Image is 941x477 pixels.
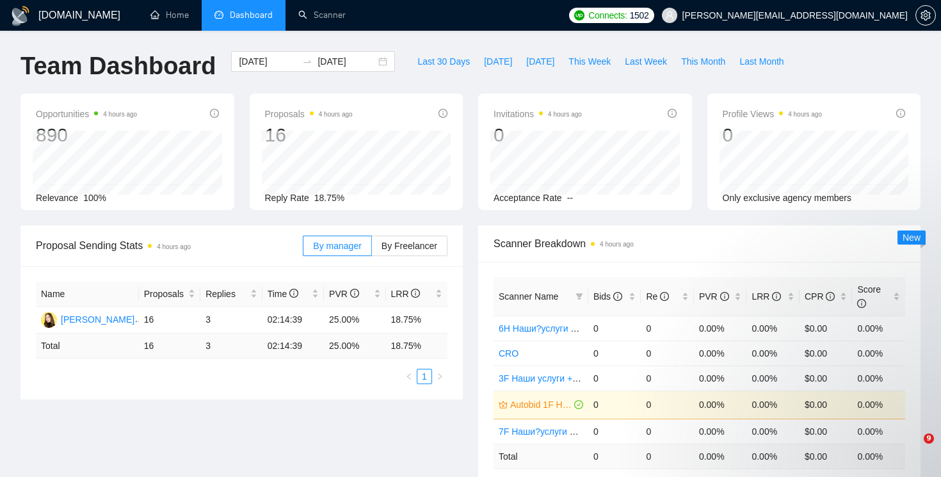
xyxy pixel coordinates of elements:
span: info-circle [210,109,219,118]
a: CRO [499,348,519,359]
button: [DATE] [519,51,561,72]
button: setting [915,5,936,26]
span: Score [857,284,881,309]
td: 25.00 % [324,334,385,359]
td: 0 [588,419,641,444]
time: 4 hours ago [319,111,353,118]
td: 0 [641,341,694,366]
span: 100% [83,193,106,203]
img: logo [10,6,31,26]
span: Invitations [494,106,582,122]
td: 0 [641,444,694,469]
span: [DATE] [526,54,554,69]
span: Bids [593,291,622,302]
td: 3 [200,307,262,334]
td: 0.00% [852,341,905,366]
td: 3 [200,334,262,359]
span: 9 [924,433,934,444]
span: check-circle [574,400,583,409]
span: user [665,11,674,20]
span: This Month [681,54,725,69]
td: 16 [139,334,200,359]
span: Acceptance Rate [494,193,562,203]
td: 0.00% [694,316,747,341]
span: Time [268,289,298,299]
span: setting [916,10,935,20]
td: 0.00 % [746,444,800,469]
td: $0.00 [800,316,853,341]
span: right [436,373,444,380]
span: info-circle [289,289,298,298]
span: -- [567,193,573,203]
input: Start date [239,54,297,69]
span: info-circle [720,292,729,301]
td: 0 [641,391,694,419]
button: This Month [674,51,732,72]
time: 4 hours ago [548,111,582,118]
a: 6H Наши?услуги + наша?ЦА [499,323,618,334]
span: Reply Rate [265,193,309,203]
span: Profile Views [723,106,823,122]
time: 4 hours ago [600,241,634,248]
span: Proposal Sending Stats [36,238,303,254]
span: Last Month [739,54,784,69]
td: 0 [588,341,641,366]
span: to [302,56,312,67]
span: filter [575,293,583,300]
td: $ 0.00 [800,444,853,469]
span: Relevance [36,193,78,203]
a: 1 [417,369,431,384]
span: Last Week [625,54,667,69]
time: 4 hours ago [103,111,137,118]
span: LRR [752,291,781,302]
td: 0.00% [852,316,905,341]
td: 0.00% [746,316,800,341]
li: Next Page [432,369,447,384]
span: Connects: [588,8,627,22]
span: info-circle [668,109,677,118]
span: [DATE] [484,54,512,69]
div: 0 [723,123,823,147]
time: 4 hours ago [157,243,191,250]
td: 0 [641,316,694,341]
a: 7F Наши?услуги + ?ЦА (минус наша ЦА) [499,426,668,437]
td: 25.00% [324,307,385,334]
span: crown [499,400,508,409]
span: info-circle [896,109,905,118]
th: Replies [200,282,262,307]
span: info-circle [613,292,622,301]
iframe: Intercom live chat [897,433,928,464]
td: Total [36,334,139,359]
span: info-circle [438,109,447,118]
span: left [405,373,413,380]
span: PVR [329,289,359,299]
a: 3F Наши услуги + не известна ЦА (минус наша ЦА) [499,373,712,384]
span: info-circle [411,289,420,298]
button: Last Month [732,51,791,72]
button: left [401,369,417,384]
span: 1502 [630,8,649,22]
span: Re [646,291,669,302]
img: VM [41,312,57,328]
span: Replies [205,287,247,301]
td: 0.00 % [694,444,747,469]
span: swap-right [302,56,312,67]
input: End date [318,54,376,69]
button: right [432,369,447,384]
td: 0.00% [694,341,747,366]
span: info-circle [660,292,669,301]
span: CPR [805,291,835,302]
span: Scanner Breakdown [494,236,905,252]
td: $0.00 [800,341,853,366]
span: LRR [391,289,421,299]
span: This Week [568,54,611,69]
span: Last 30 Days [417,54,470,69]
img: upwork-logo.png [574,10,584,20]
a: searchScanner [298,10,346,20]
a: homeHome [150,10,189,20]
span: Opportunities [36,106,137,122]
li: Previous Page [401,369,417,384]
div: [PERSON_NAME] [61,312,134,327]
td: 0 [588,316,641,341]
button: Last Week [618,51,674,72]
